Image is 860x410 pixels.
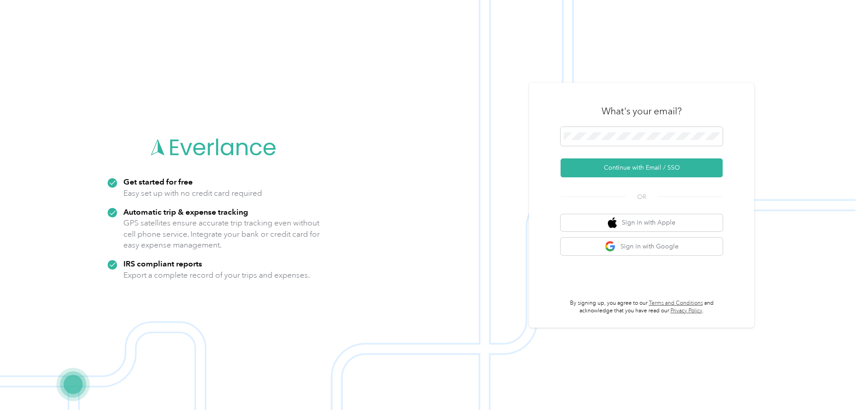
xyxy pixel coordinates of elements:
[561,299,723,315] p: By signing up, you agree to our and acknowledge that you have read our .
[605,241,616,252] img: google logo
[123,259,202,268] strong: IRS compliant reports
[670,307,702,314] a: Privacy Policy
[649,300,703,306] a: Terms and Conditions
[561,214,723,232] button: apple logoSign in with Apple
[561,158,723,177] button: Continue with Email / SSO
[626,192,657,202] span: OR
[123,188,262,199] p: Easy set up with no credit card required
[810,360,860,410] iframe: Everlance-gr Chat Button Frame
[123,177,193,186] strong: Get started for free
[561,238,723,255] button: google logoSign in with Google
[123,217,320,251] p: GPS satellites ensure accurate trip tracking even without cell phone service. Integrate your bank...
[123,207,248,216] strong: Automatic trip & expense tracking
[602,105,682,117] h3: What's your email?
[608,217,617,229] img: apple logo
[123,270,310,281] p: Export a complete record of your trips and expenses.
